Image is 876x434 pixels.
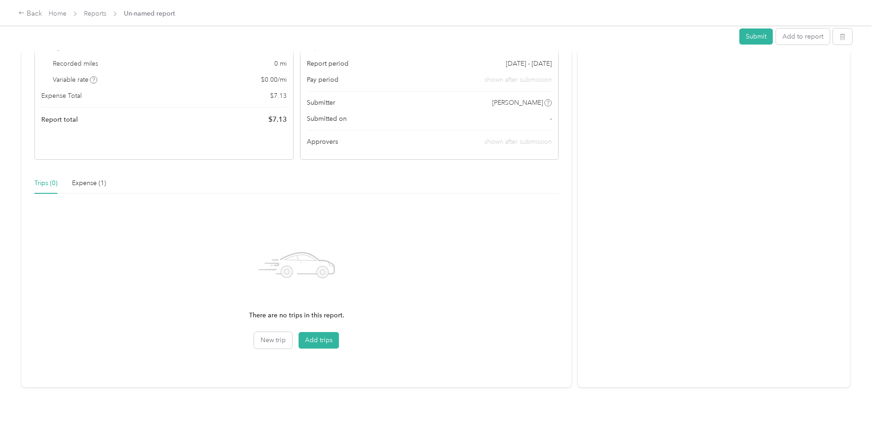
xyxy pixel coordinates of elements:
span: Approvers [307,137,338,147]
span: [DATE] - [DATE] [506,59,552,68]
span: Variable rate [53,75,98,85]
button: New trip [254,332,292,349]
span: shown after submission [484,138,552,146]
a: Home [49,10,67,17]
span: Submitted on [307,114,347,124]
span: Recorded miles [53,59,98,68]
div: Expense (1) [72,178,106,188]
p: There are no trips in this report. [249,310,344,321]
span: $ 7.13 [268,114,287,125]
div: Back [18,8,42,19]
span: Expense Total [41,91,82,101]
a: Reports [84,10,106,17]
span: - [550,114,552,124]
span: Report period [307,59,349,68]
div: Trips (0) [34,178,57,188]
span: Un-named report [124,9,175,18]
span: [PERSON_NAME] [492,98,543,107]
button: Submit [739,28,773,45]
button: Add to report [776,28,830,45]
button: Add trips [299,332,339,349]
span: Pay period [307,75,338,85]
span: 0 mi [274,59,287,68]
span: $ 7.13 [270,91,287,101]
iframe: Everlance-gr Chat Button Frame [825,383,876,434]
span: Report total [41,115,78,124]
span: shown after submission [484,75,552,85]
span: Submitter [307,98,335,107]
span: $ 0.00 / mi [261,75,287,85]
